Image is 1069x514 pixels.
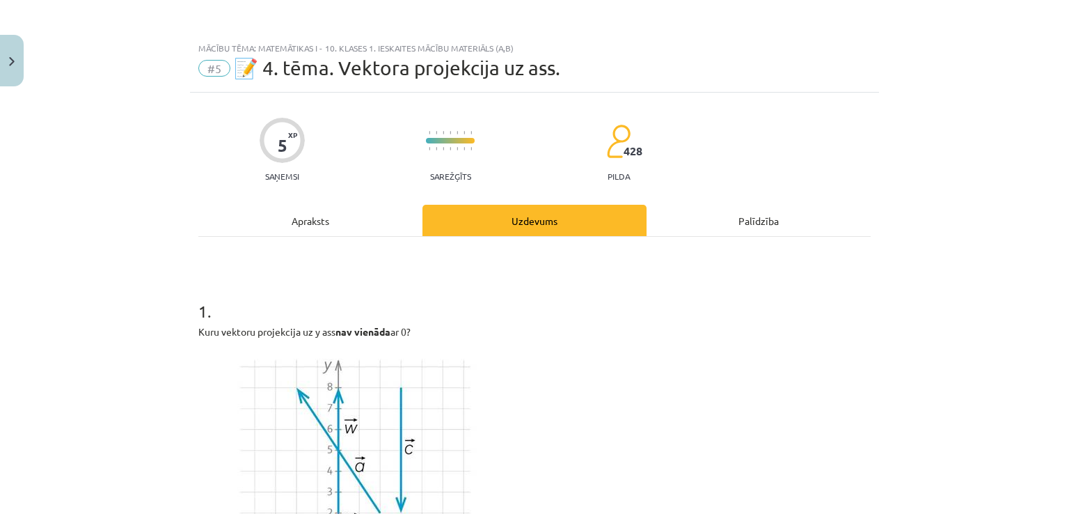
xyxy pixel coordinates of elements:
div: Palīdzība [647,205,871,236]
img: icon-short-line-57e1e144782c952c97e751825c79c345078a6d821885a25fce030b3d8c18986b.svg [436,131,437,134]
img: icon-short-line-57e1e144782c952c97e751825c79c345078a6d821885a25fce030b3d8c18986b.svg [429,147,430,150]
p: pilda [608,171,630,181]
img: icon-short-line-57e1e144782c952c97e751825c79c345078a6d821885a25fce030b3d8c18986b.svg [436,147,437,150]
img: icon-short-line-57e1e144782c952c97e751825c79c345078a6d821885a25fce030b3d8c18986b.svg [450,131,451,134]
img: icon-short-line-57e1e144782c952c97e751825c79c345078a6d821885a25fce030b3d8c18986b.svg [464,147,465,150]
p: Sarežģīts [430,171,471,181]
div: Mācību tēma: Matemātikas i - 10. klases 1. ieskaites mācību materiāls (a,b) [198,43,871,53]
div: 5 [278,136,287,155]
img: icon-short-line-57e1e144782c952c97e751825c79c345078a6d821885a25fce030b3d8c18986b.svg [443,147,444,150]
span: #5 [198,60,230,77]
img: icon-short-line-57e1e144782c952c97e751825c79c345078a6d821885a25fce030b3d8c18986b.svg [429,131,430,134]
img: icon-short-line-57e1e144782c952c97e751825c79c345078a6d821885a25fce030b3d8c18986b.svg [464,131,465,134]
img: icon-short-line-57e1e144782c952c97e751825c79c345078a6d821885a25fce030b3d8c18986b.svg [470,147,472,150]
h1: 1 . [198,277,871,320]
span: XP [288,131,297,139]
img: icon-short-line-57e1e144782c952c97e751825c79c345078a6d821885a25fce030b3d8c18986b.svg [450,147,451,150]
p: Saņemsi [260,171,305,181]
img: icon-short-line-57e1e144782c952c97e751825c79c345078a6d821885a25fce030b3d8c18986b.svg [443,131,444,134]
span: 📝 4. tēma. Vektora projekcija uz ass. [234,56,560,79]
img: icon-short-line-57e1e144782c952c97e751825c79c345078a6d821885a25fce030b3d8c18986b.svg [470,131,472,134]
img: icon-short-line-57e1e144782c952c97e751825c79c345078a6d821885a25fce030b3d8c18986b.svg [457,131,458,134]
strong: nav vienāda [335,325,390,338]
div: Apraksts [198,205,422,236]
p: Kuru vektoru projekcija uz y ass ar 0? [198,325,871,339]
div: Uzdevums [422,205,647,236]
img: students-c634bb4e5e11cddfef0936a35e636f08e4e9abd3cc4e673bd6f9a4125e45ecb1.svg [606,124,631,159]
span: 428 [624,145,642,157]
img: icon-short-line-57e1e144782c952c97e751825c79c345078a6d821885a25fce030b3d8c18986b.svg [457,147,458,150]
img: icon-close-lesson-0947bae3869378f0d4975bcd49f059093ad1ed9edebbc8119c70593378902aed.svg [9,57,15,66]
